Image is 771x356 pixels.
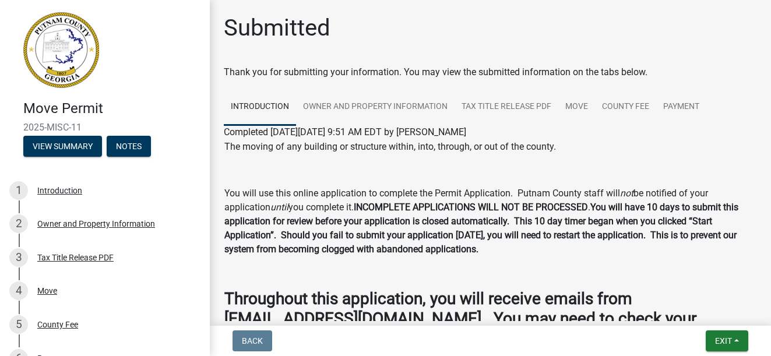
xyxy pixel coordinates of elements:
[233,330,272,351] button: Back
[37,220,155,228] div: Owner and Property Information
[558,89,595,126] a: Move
[37,287,57,295] div: Move
[455,89,558,126] a: Tax Title Release PDF
[107,142,151,151] wm-modal-confirm: Notes
[23,142,102,151] wm-modal-confirm: Summary
[224,140,756,154] p: The moving of any building or structure within, into, through, or out of the county.
[224,14,330,42] h1: Submitted
[224,65,757,79] div: Thank you for submitting your information. You may view the submitted information on the tabs below.
[595,89,656,126] a: County Fee
[224,186,756,256] p: You will use this online application to complete the Permit Application. Putnam County staff will...
[9,248,28,267] div: 3
[242,336,263,346] span: Back
[354,202,588,213] strong: INCOMPLETE APPLICATIONS WILL NOT BE PROCESSED
[715,336,732,346] span: Exit
[706,330,748,351] button: Exit
[9,315,28,334] div: 5
[23,122,186,133] span: 2025-MISC-11
[270,202,288,213] i: until
[224,126,466,138] span: Completed [DATE][DATE] 9:51 AM EDT by [PERSON_NAME]
[656,89,706,126] a: Payment
[224,289,696,347] strong: Throughout this application, you will receive emails from [EMAIL_ADDRESS][DOMAIN_NAME]. You may n...
[9,214,28,233] div: 2
[37,186,82,195] div: Introduction
[9,181,28,200] div: 1
[9,281,28,300] div: 4
[296,89,455,126] a: Owner and Property Information
[23,100,200,117] h4: Move Permit
[23,136,102,157] button: View Summary
[37,320,78,329] div: County Fee
[107,136,151,157] button: Notes
[224,89,296,126] a: Introduction
[37,253,114,262] div: Tax Title Release PDF
[23,12,99,88] img: Putnam County, Georgia
[620,188,633,199] i: not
